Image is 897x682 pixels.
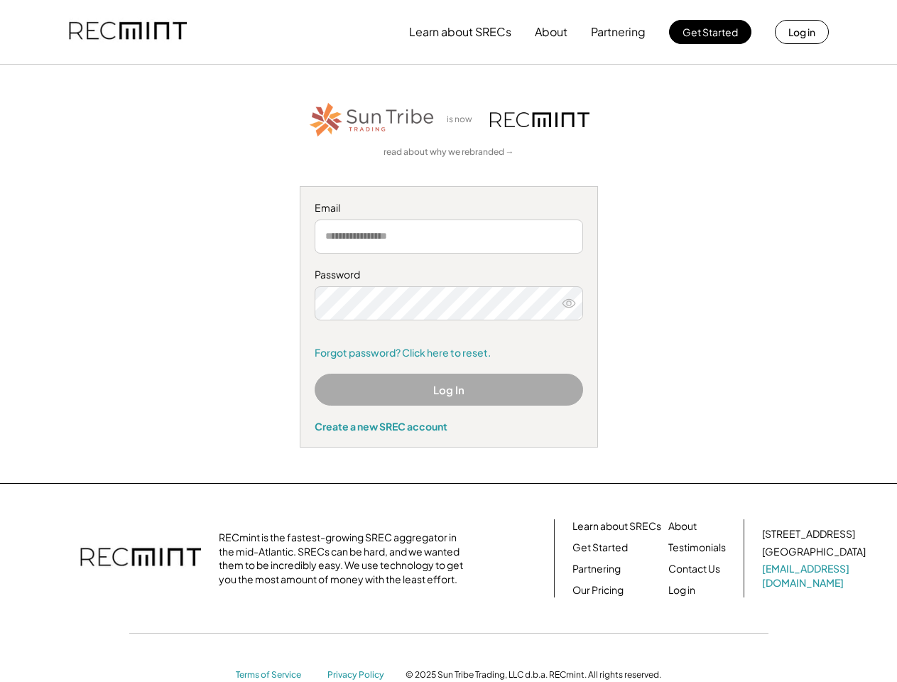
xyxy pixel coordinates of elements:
[668,541,726,555] a: Testimonials
[315,374,583,406] button: Log In
[572,583,624,597] a: Our Pricing
[315,346,583,360] a: Forgot password? Click here to reset.
[327,669,391,681] a: Privacy Policy
[775,20,829,44] button: Log in
[315,420,583,433] div: Create a new SREC account
[69,8,187,56] img: recmint-logotype%403x.png
[409,18,511,46] button: Learn about SRECs
[668,562,720,576] a: Contact Us
[535,18,567,46] button: About
[762,562,869,590] a: [EMAIL_ADDRESS][DOMAIN_NAME]
[572,562,621,576] a: Partnering
[572,519,661,534] a: Learn about SRECs
[219,531,471,586] div: RECmint is the fastest-growing SREC aggregator in the mid-Atlantic. SRECs can be hard, and we wan...
[315,201,583,215] div: Email
[572,541,628,555] a: Get Started
[668,519,697,534] a: About
[236,669,314,681] a: Terms of Service
[308,100,436,139] img: STT_Horizontal_Logo%2B-%2BColor.png
[443,114,483,126] div: is now
[490,112,589,127] img: recmint-logotype%403x.png
[762,545,866,559] div: [GEOGRAPHIC_DATA]
[315,268,583,282] div: Password
[762,527,855,541] div: [STREET_ADDRESS]
[406,669,661,681] div: © 2025 Sun Tribe Trading, LLC d.b.a. RECmint. All rights reserved.
[669,20,751,44] button: Get Started
[591,18,646,46] button: Partnering
[80,534,201,583] img: recmint-logotype%403x.png
[384,146,514,158] a: read about why we rebranded →
[668,583,695,597] a: Log in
